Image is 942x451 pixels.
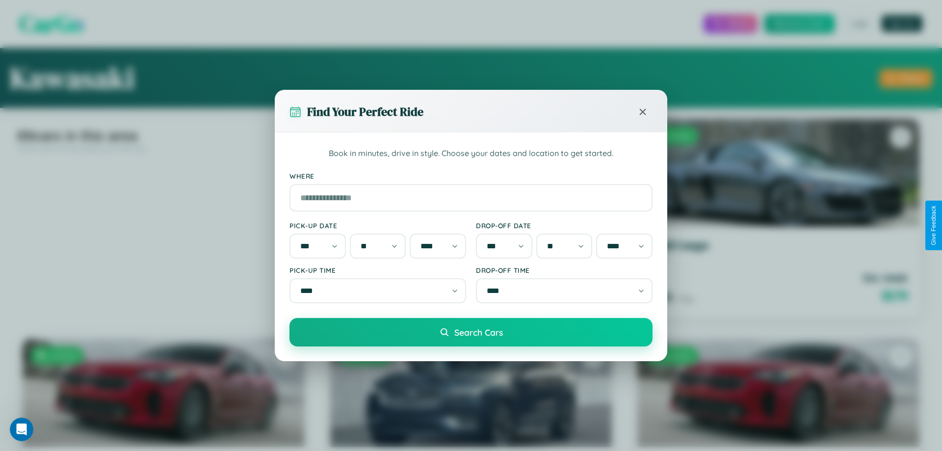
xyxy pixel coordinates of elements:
p: Book in minutes, drive in style. Choose your dates and location to get started. [289,147,653,160]
button: Search Cars [289,318,653,346]
label: Where [289,172,653,180]
label: Drop-off Date [476,221,653,230]
span: Search Cars [454,327,503,338]
label: Pick-up Time [289,266,466,274]
h3: Find Your Perfect Ride [307,104,423,120]
label: Pick-up Date [289,221,466,230]
label: Drop-off Time [476,266,653,274]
